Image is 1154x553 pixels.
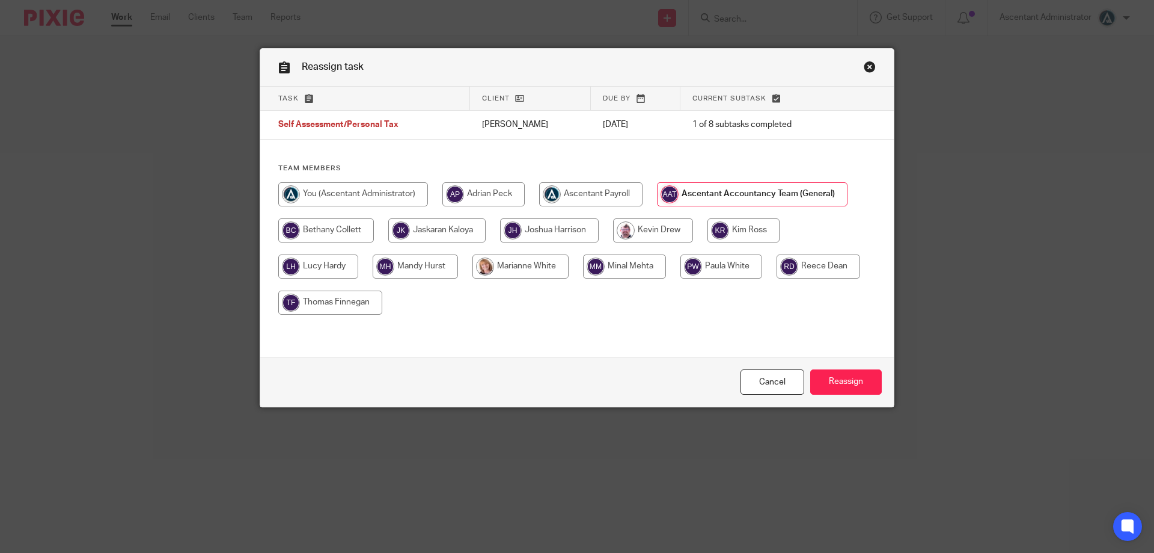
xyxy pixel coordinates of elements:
[603,95,630,102] span: Due by
[302,62,364,72] span: Reassign task
[278,164,876,173] h4: Team members
[740,369,804,395] a: Close this dialog window
[278,121,398,129] span: Self Assessment/Personal Tax
[278,95,299,102] span: Task
[603,119,668,131] p: [DATE]
[692,95,766,102] span: Current subtask
[810,369,882,395] input: Reassign
[482,119,579,131] p: [PERSON_NAME]
[482,95,510,102] span: Client
[864,61,876,77] a: Close this dialog window
[680,111,846,140] td: 1 of 8 subtasks completed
